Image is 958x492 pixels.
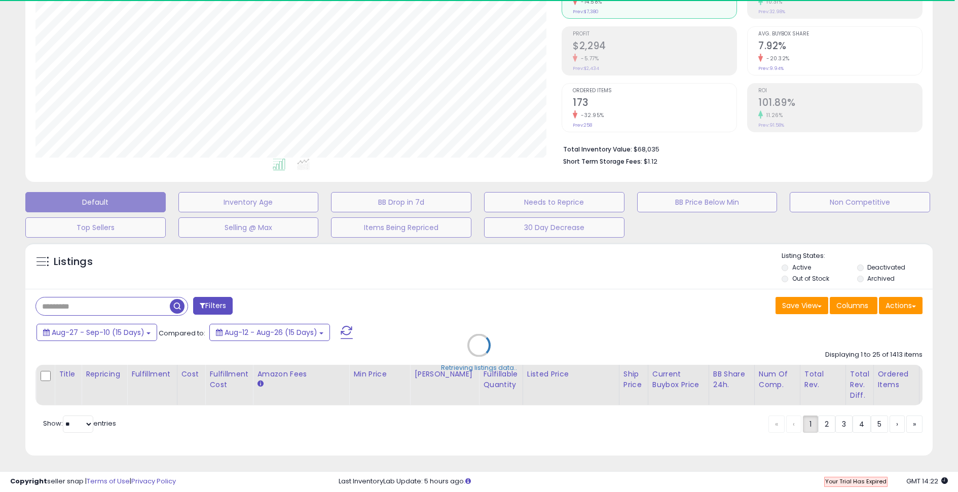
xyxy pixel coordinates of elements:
[758,40,922,54] h2: 7.92%
[563,157,642,166] b: Short Term Storage Fees:
[331,217,471,238] button: Items Being Repriced
[763,111,783,119] small: 11.26%
[441,363,517,372] div: Retrieving listings data..
[573,88,736,94] span: Ordered Items
[637,192,778,212] button: BB Price Below Min
[563,145,632,154] b: Total Inventory Value:
[10,477,176,486] div: seller snap | |
[25,217,166,238] button: Top Sellers
[644,157,657,166] span: $1.12
[25,192,166,212] button: Default
[339,477,948,486] div: Last InventoryLab Update: 5 hours ago.
[573,9,599,15] small: Prev: $7,380
[758,31,922,37] span: Avg. Buybox Share
[178,217,319,238] button: Selling @ Max
[758,122,784,128] small: Prev: 91.58%
[577,111,604,119] small: -32.95%
[758,9,785,15] small: Prev: 32.98%
[573,65,599,71] small: Prev: $2,434
[758,88,922,94] span: ROI
[790,192,930,212] button: Non Competitive
[906,476,948,486] span: 2025-09-11 14:22 GMT
[573,31,736,37] span: Profit
[758,65,784,71] small: Prev: 9.94%
[484,192,624,212] button: Needs to Reprice
[563,142,915,155] li: $68,035
[763,55,790,62] small: -20.32%
[484,217,624,238] button: 30 Day Decrease
[573,97,736,110] h2: 173
[87,476,130,486] a: Terms of Use
[10,476,47,486] strong: Copyright
[577,55,599,62] small: -5.77%
[178,192,319,212] button: Inventory Age
[131,476,176,486] a: Privacy Policy
[758,97,922,110] h2: 101.89%
[331,192,471,212] button: BB Drop in 7d
[825,477,887,485] span: Your Trial Has Expired
[573,40,736,54] h2: $2,294
[573,122,592,128] small: Prev: 258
